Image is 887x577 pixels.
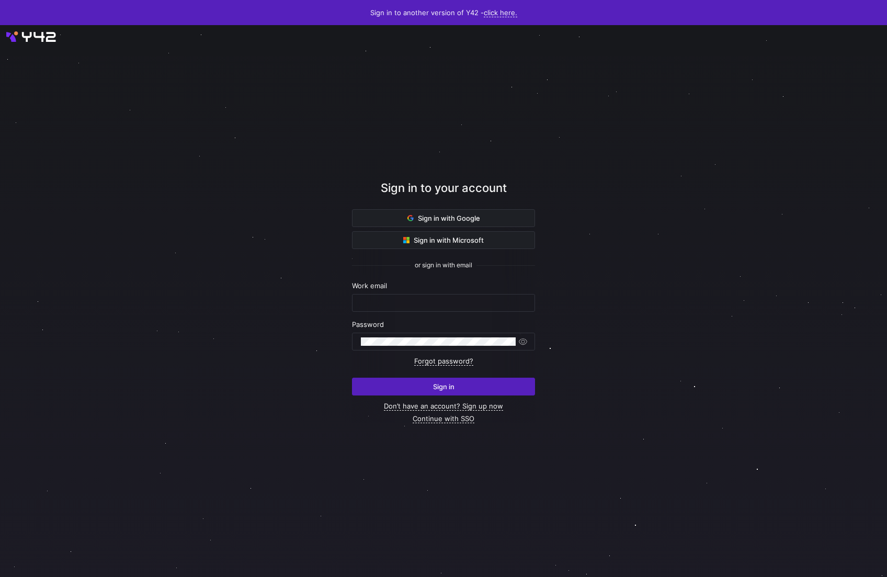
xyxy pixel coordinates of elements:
a: Don’t have an account? Sign up now [384,402,503,411]
span: Work email [352,281,387,290]
span: Sign in with Microsoft [403,236,484,244]
button: Sign in with Microsoft [352,231,535,249]
span: or sign in with email [415,262,472,269]
button: Sign in with Google [352,209,535,227]
a: Forgot password? [414,357,473,366]
span: Sign in with Google [407,214,480,222]
button: Sign in [352,378,535,395]
a: Continue with SSO [413,414,474,423]
div: Sign in to your account [352,179,535,209]
span: Password [352,320,384,329]
a: click here. [484,8,517,17]
span: Sign in [433,382,454,391]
